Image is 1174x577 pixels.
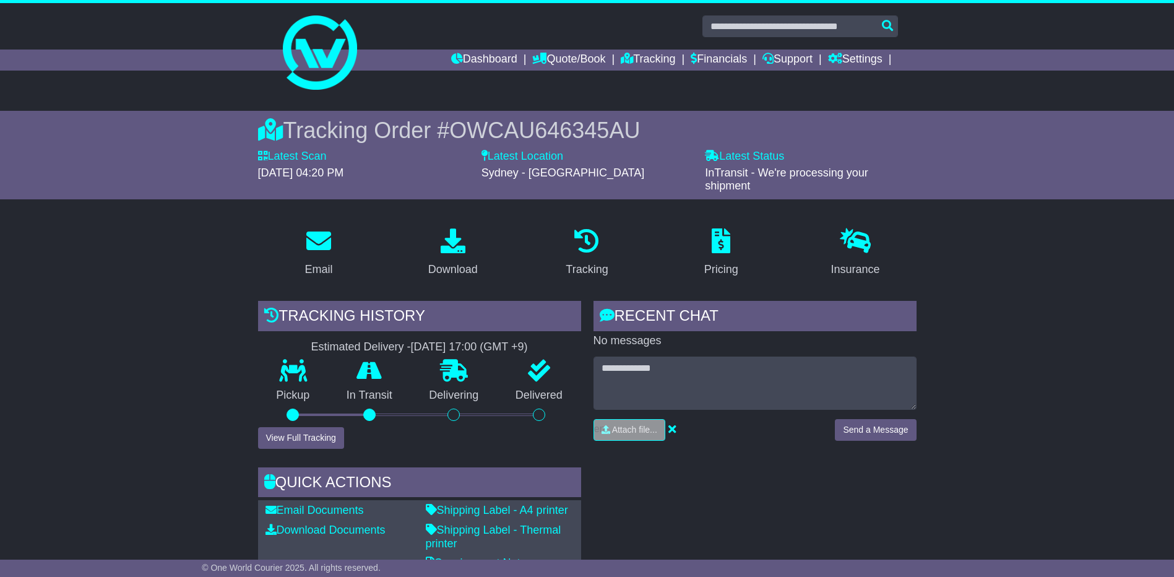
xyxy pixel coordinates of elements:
[420,224,486,282] a: Download
[258,117,917,144] div: Tracking Order #
[258,389,329,402] p: Pickup
[704,261,738,278] div: Pricing
[705,167,868,193] span: InTransit - We're processing your shipment
[296,224,340,282] a: Email
[593,334,917,348] p: No messages
[762,50,813,71] a: Support
[426,557,527,569] a: Consignment Note
[593,301,917,334] div: RECENT CHAT
[451,50,517,71] a: Dashboard
[481,167,644,179] span: Sydney - [GEOGRAPHIC_DATA]
[691,50,747,71] a: Financials
[426,524,561,550] a: Shipping Label - Thermal printer
[258,301,581,334] div: Tracking history
[258,150,327,163] label: Latest Scan
[411,389,498,402] p: Delivering
[497,389,581,402] p: Delivered
[705,150,784,163] label: Latest Status
[481,150,563,163] label: Latest Location
[696,224,746,282] a: Pricing
[328,389,411,402] p: In Transit
[532,50,605,71] a: Quote/Book
[558,224,616,282] a: Tracking
[823,224,888,282] a: Insurance
[265,524,386,536] a: Download Documents
[258,167,344,179] span: [DATE] 04:20 PM
[411,341,528,354] div: [DATE] 17:00 (GMT +9)
[265,504,364,516] a: Email Documents
[258,427,344,449] button: View Full Tracking
[304,261,332,278] div: Email
[428,261,478,278] div: Download
[566,261,608,278] div: Tracking
[426,504,568,516] a: Shipping Label - A4 printer
[449,118,640,143] span: OWCAU646345AU
[202,563,381,573] span: © One World Courier 2025. All rights reserved.
[828,50,883,71] a: Settings
[831,261,880,278] div: Insurance
[621,50,675,71] a: Tracking
[258,341,581,354] div: Estimated Delivery -
[835,419,916,441] button: Send a Message
[258,467,581,501] div: Quick Actions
